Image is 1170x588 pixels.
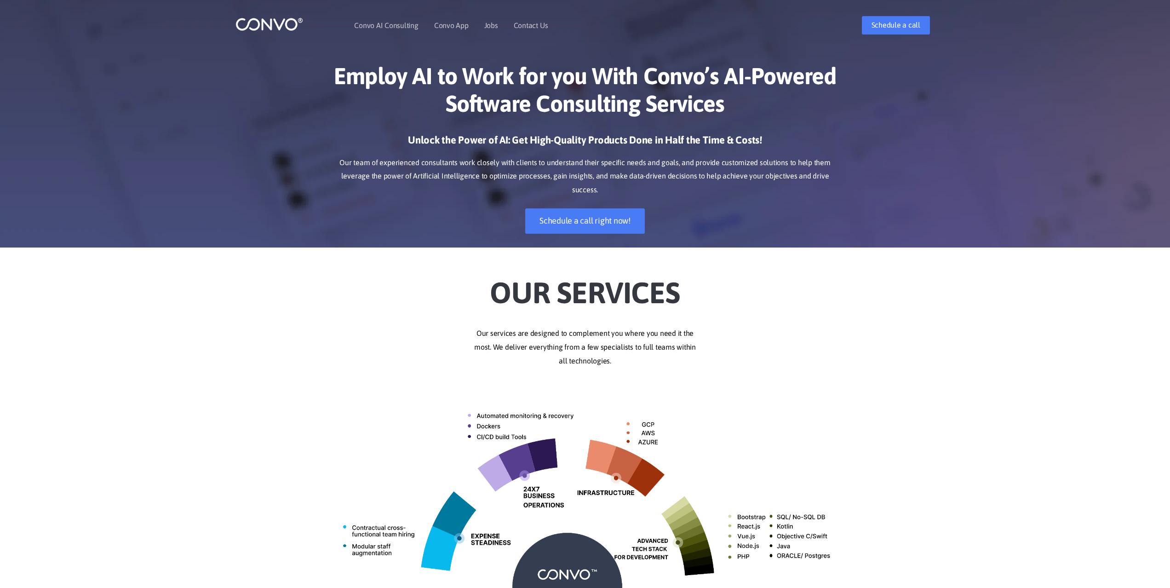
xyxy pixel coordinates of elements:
[434,22,469,29] a: Convo App
[235,17,303,31] img: logo_1.png
[330,133,840,154] h3: Unlock the Power of AI: Get High-Quality Products Done in Half the Time & Costs!
[330,156,840,197] p: Our team of experienced consultants work closely with clients to understand their specific needs ...
[330,261,840,313] h2: Our Services
[484,22,498,29] a: Jobs
[525,208,645,234] a: Schedule a call right now!
[862,16,930,35] a: Schedule a call
[330,62,840,124] h1: Employ AI to Work for you With Convo’s AI-Powered Software Consulting Services
[354,22,418,29] a: Convo AI Consulting
[514,22,548,29] a: Contact Us
[330,327,840,368] p: Our services are designed to complement you where you need it the most. We deliver everything fro...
